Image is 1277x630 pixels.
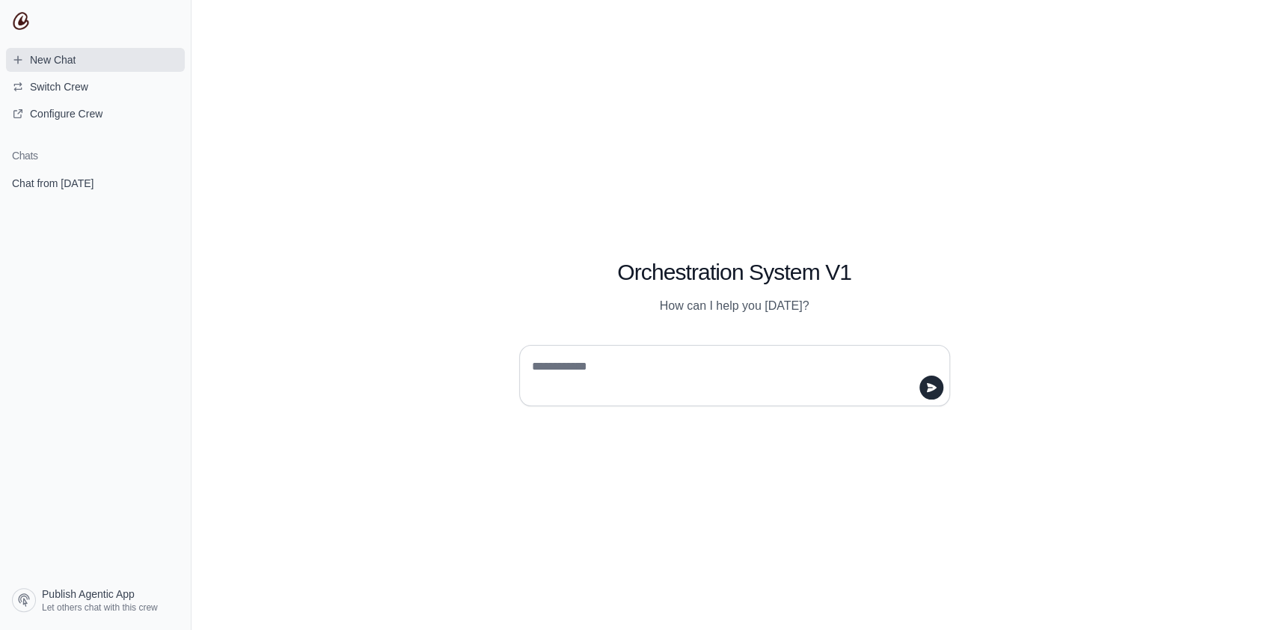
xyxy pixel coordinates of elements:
[30,106,102,121] span: Configure Crew
[30,79,88,94] span: Switch Crew
[6,48,185,72] a: New Chat
[42,602,158,614] span: Let others chat with this crew
[42,587,135,602] span: Publish Agentic App
[519,259,950,286] h1: Orchestration System V1
[6,582,185,618] a: Publish Agentic App Let others chat with this crew
[12,12,30,30] img: CrewAI Logo
[6,169,185,197] a: Chat from [DATE]
[1202,558,1277,630] iframe: Chat Widget
[6,75,185,99] button: Switch Crew
[30,52,76,67] span: New Chat
[12,176,94,191] span: Chat from [DATE]
[6,102,185,126] a: Configure Crew
[519,297,950,315] p: How can I help you [DATE]?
